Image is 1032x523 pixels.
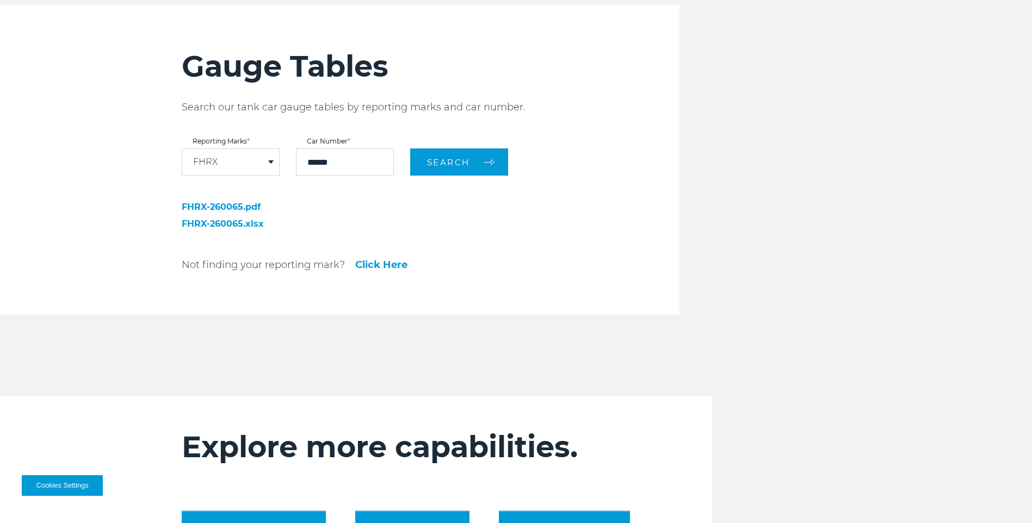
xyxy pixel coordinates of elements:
p: Not finding your reporting mark? [182,258,345,271]
a: FHRX-260065.xlsx [182,220,334,228]
p: Search our tank car gauge tables by reporting marks and car number. [182,101,679,114]
h2: Gauge Tables [182,48,679,84]
a: FHRX [193,158,218,166]
button: Search arrow arrow [410,148,508,176]
a: Click Here [355,260,407,270]
label: Car Number [296,138,394,145]
button: Cookies Settings [22,475,103,496]
label: Reporting Marks [182,138,280,145]
span: Search [427,157,470,167]
h2: Explore more capabilities. [182,429,646,465]
a: FHRX-260065.pdf [182,203,334,211]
